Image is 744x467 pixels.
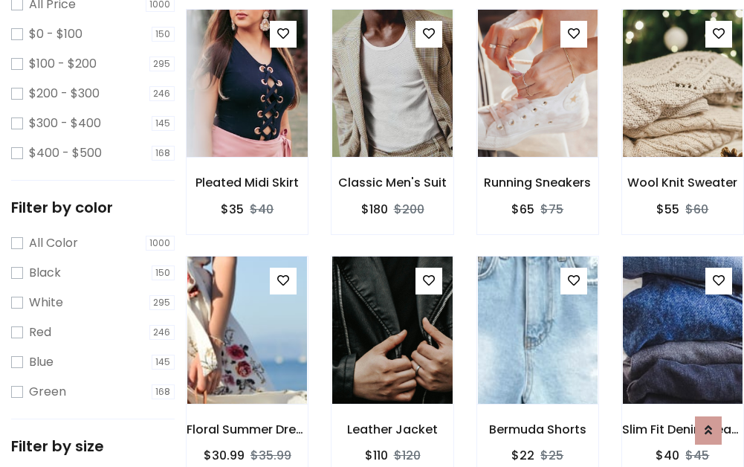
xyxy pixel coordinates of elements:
[29,353,54,371] label: Blue
[204,448,245,463] h6: $30.99
[152,116,175,131] span: 145
[361,202,388,216] h6: $180
[187,175,308,190] h6: Pleated Midi Skirt
[152,265,175,280] span: 150
[331,175,453,190] h6: Classic Men's Suit
[656,448,679,463] h6: $40
[152,146,175,161] span: 168
[540,201,563,218] del: $75
[29,323,51,341] label: Red
[29,55,97,73] label: $100 - $200
[187,422,308,437] h6: Floral Summer Dress
[685,201,708,218] del: $60
[149,57,175,71] span: 295
[511,448,534,463] h6: $22
[149,325,175,340] span: 246
[540,447,563,464] del: $25
[656,202,679,216] h6: $55
[250,201,274,218] del: $40
[29,115,101,132] label: $300 - $400
[622,422,743,437] h6: Slim Fit Denim Jeans
[29,85,100,103] label: $200 - $300
[29,264,61,282] label: Black
[394,201,424,218] del: $200
[29,383,66,401] label: Green
[11,199,175,216] h5: Filter by color
[146,236,175,251] span: 1000
[221,202,244,216] h6: $35
[685,447,709,464] del: $45
[149,295,175,310] span: 295
[477,175,598,190] h6: Running Sneakers
[29,234,78,252] label: All Color
[152,27,175,42] span: 150
[149,86,175,101] span: 246
[29,294,63,312] label: White
[331,422,453,437] h6: Leather Jacket
[11,437,175,455] h5: Filter by size
[152,384,175,399] span: 168
[29,25,83,43] label: $0 - $100
[250,447,291,464] del: $35.99
[29,144,102,162] label: $400 - $500
[394,447,421,464] del: $120
[511,202,534,216] h6: $65
[477,422,598,437] h6: Bermuda Shorts
[622,175,743,190] h6: Wool Knit Sweater
[152,355,175,370] span: 145
[365,448,388,463] h6: $110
